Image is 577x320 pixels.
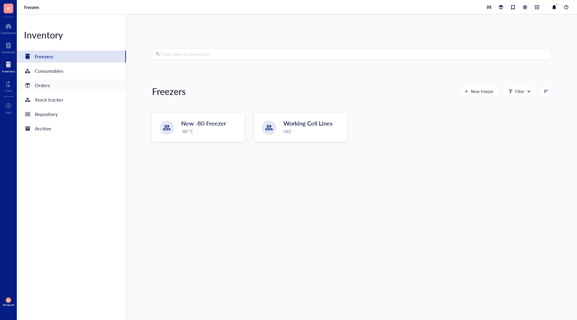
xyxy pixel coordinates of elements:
div: LN2 [283,128,343,135]
div: Stock tracker [35,96,63,104]
div: Inventory [2,69,15,73]
a: Repository [17,108,126,120]
button: New freezer [459,87,499,96]
div: Inventory [17,29,126,41]
a: Consumables [17,65,126,77]
div: Dashboard [1,31,16,35]
a: Orders [17,79,126,91]
a: Notebook [2,41,15,54]
div: Consumables [35,67,63,75]
span: New -80 Freezer [181,119,226,127]
a: Freezers [17,50,126,62]
div: -80 °C [181,128,241,135]
div: Add [6,111,11,114]
div: Account [3,303,14,306]
a: Core [5,79,12,92]
div: Freezers [152,85,186,97]
div: Freezers [35,52,53,61]
span: Working Cell Lines [283,119,333,127]
div: Notebook [2,50,15,54]
a: Inventory [2,60,15,73]
span: K [7,5,10,12]
a: Dashboard [1,21,16,35]
div: Repository [35,110,58,118]
div: Archive [35,124,51,133]
a: Archive [17,123,126,135]
span: New freezer [471,89,493,94]
div: Filter [515,88,524,95]
div: Core [5,89,12,92]
span: DM [7,299,10,301]
a: Freezers [24,5,40,10]
a: Stock tracker [17,94,126,106]
div: Orders [35,81,50,90]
